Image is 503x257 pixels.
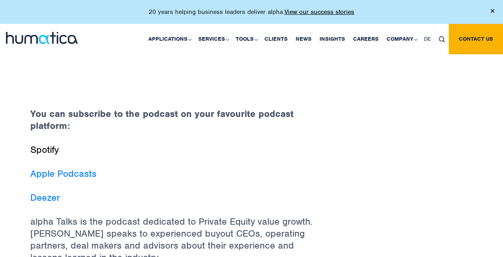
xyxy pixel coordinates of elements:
[383,24,420,54] a: Company
[194,24,232,54] a: Services
[144,24,194,54] a: Applications
[232,24,260,54] a: Tools
[30,107,294,131] strong: You can subscribe to the podcast on your favourite podcast platform:
[6,32,78,44] img: logo
[30,191,60,203] a: Deezer
[449,24,503,54] a: Contact us
[349,24,383,54] a: Careers
[439,36,445,42] img: search_icon
[260,24,292,54] a: Clients
[30,143,59,155] a: Spotify
[149,8,354,16] p: 20 years helping business leaders deliver alpha.
[284,8,354,16] a: View our success stories
[420,24,435,54] a: DE
[292,24,316,54] a: News
[30,167,97,179] a: Apple Podcasts
[316,24,349,54] a: Insights
[424,36,431,42] span: DE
